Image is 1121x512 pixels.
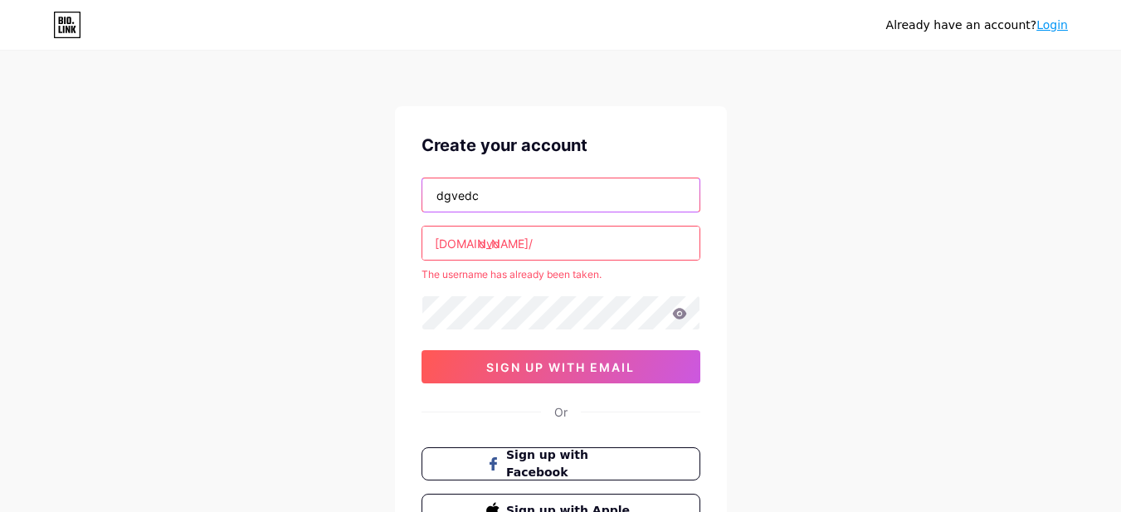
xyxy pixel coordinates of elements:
[422,133,700,158] div: Create your account
[886,17,1068,34] div: Already have an account?
[422,227,699,260] input: username
[435,235,533,252] div: [DOMAIN_NAME]/
[422,350,700,383] button: sign up with email
[422,447,700,480] button: Sign up with Facebook
[506,446,635,481] span: Sign up with Facebook
[554,403,568,421] div: Or
[1036,18,1068,32] a: Login
[486,360,635,374] span: sign up with email
[422,267,700,282] div: The username has already been taken.
[422,178,699,212] input: Email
